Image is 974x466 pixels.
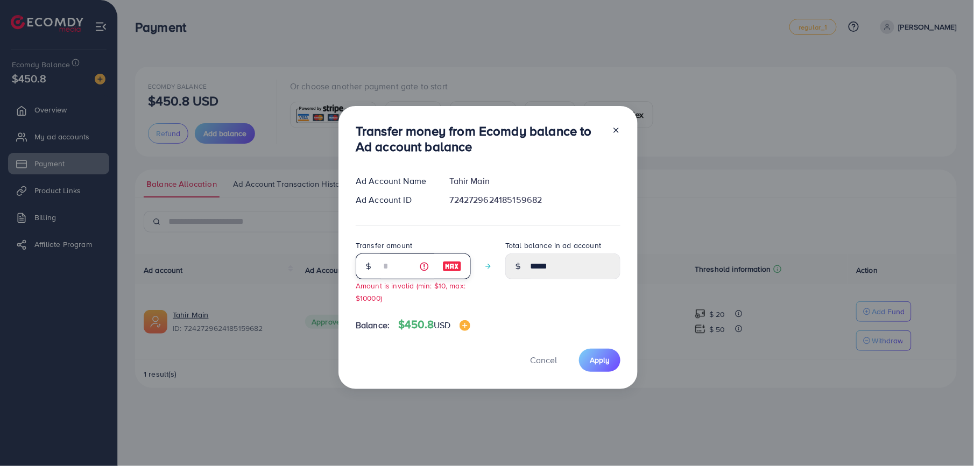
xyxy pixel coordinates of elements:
h4: $450.8 [398,318,470,331]
label: Total balance in ad account [505,240,601,251]
span: USD [434,319,450,331]
img: image [460,320,470,331]
small: Amount is invalid (min: $10, max: $10000) [356,280,465,303]
span: Cancel [530,354,557,366]
div: 7242729624185159682 [441,194,629,206]
button: Apply [579,349,620,372]
label: Transfer amount [356,240,412,251]
span: Balance: [356,319,390,331]
img: image [442,260,462,273]
iframe: Chat [928,418,966,458]
div: Ad Account ID [347,194,441,206]
span: Apply [590,355,610,365]
div: Ad Account Name [347,175,441,187]
h3: Transfer money from Ecomdy balance to Ad account balance [356,123,603,154]
div: Tahir Main [441,175,629,187]
button: Cancel [517,349,570,372]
